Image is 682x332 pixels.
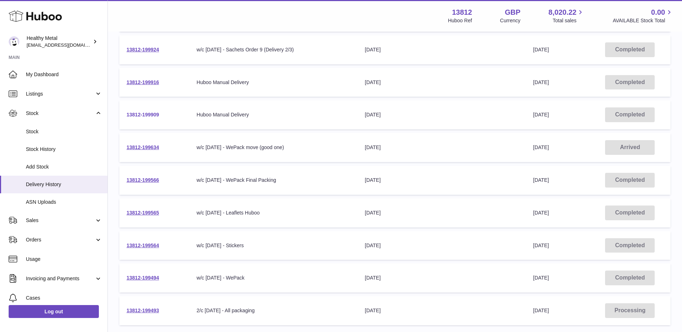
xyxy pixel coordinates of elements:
div: w/c [DATE] - WePack move (good one) [197,144,351,151]
span: AVAILABLE Stock Total [613,17,673,24]
div: Healthy Metal [27,35,91,49]
div: [DATE] [365,242,519,249]
div: [DATE] [365,177,519,184]
div: [DATE] [365,46,519,53]
span: [DATE] [533,47,549,52]
a: Log out [9,305,99,318]
a: 0.00 AVAILABLE Stock Total [613,8,673,24]
span: Cases [26,295,102,301]
span: [DATE] [533,275,549,281]
div: Huboo Manual Delivery [197,79,351,86]
div: 2/c [DATE] - All packaging [197,307,351,314]
div: [DATE] [365,275,519,281]
span: ASN Uploads [26,199,102,206]
span: [DATE] [533,144,549,150]
span: Sales [26,217,95,224]
span: Total sales [553,17,585,24]
span: [EMAIL_ADDRESS][DOMAIN_NAME] [27,42,106,48]
div: Huboo Manual Delivery [197,111,351,118]
span: [DATE] [533,210,549,216]
div: [DATE] [365,209,519,216]
a: 13812-199909 [127,112,159,117]
a: 13812-199494 [127,275,159,281]
div: Currency [500,17,521,24]
div: [DATE] [365,307,519,314]
div: Huboo Ref [448,17,472,24]
a: 13812-199493 [127,308,159,313]
strong: 13812 [452,8,472,17]
span: [DATE] [533,308,549,313]
a: 13812-199566 [127,177,159,183]
a: 13812-199634 [127,144,159,150]
span: Delivery History [26,181,102,188]
span: 8,020.22 [549,8,577,17]
span: [DATE] [533,177,549,183]
span: 0.00 [651,8,665,17]
a: 13812-199564 [127,243,159,248]
a: 13812-199916 [127,79,159,85]
span: [DATE] [533,79,549,85]
div: w/c [DATE] - Stickers [197,242,351,249]
a: 13812-199924 [127,47,159,52]
span: [DATE] [533,243,549,248]
span: Invoicing and Payments [26,275,95,282]
div: w/c [DATE] - WePack Final Packing [197,177,351,184]
span: Stock [26,110,95,117]
strong: GBP [505,8,520,17]
span: Add Stock [26,163,102,170]
a: 13812-199565 [127,210,159,216]
span: Listings [26,91,95,97]
div: w/c [DATE] - Sachets Order 9 (Delivery 2/3) [197,46,351,53]
span: Stock [26,128,102,135]
div: [DATE] [365,111,519,118]
span: [DATE] [533,112,549,117]
div: [DATE] [365,144,519,151]
div: w/c [DATE] - WePack [197,275,351,281]
div: [DATE] [365,79,519,86]
a: 8,020.22 Total sales [549,8,585,24]
div: w/c [DATE] - Leaflets Huboo [197,209,351,216]
span: Stock History [26,146,102,153]
img: internalAdmin-13812@internal.huboo.com [9,36,19,47]
span: Usage [26,256,102,263]
span: Orders [26,236,95,243]
span: My Dashboard [26,71,102,78]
